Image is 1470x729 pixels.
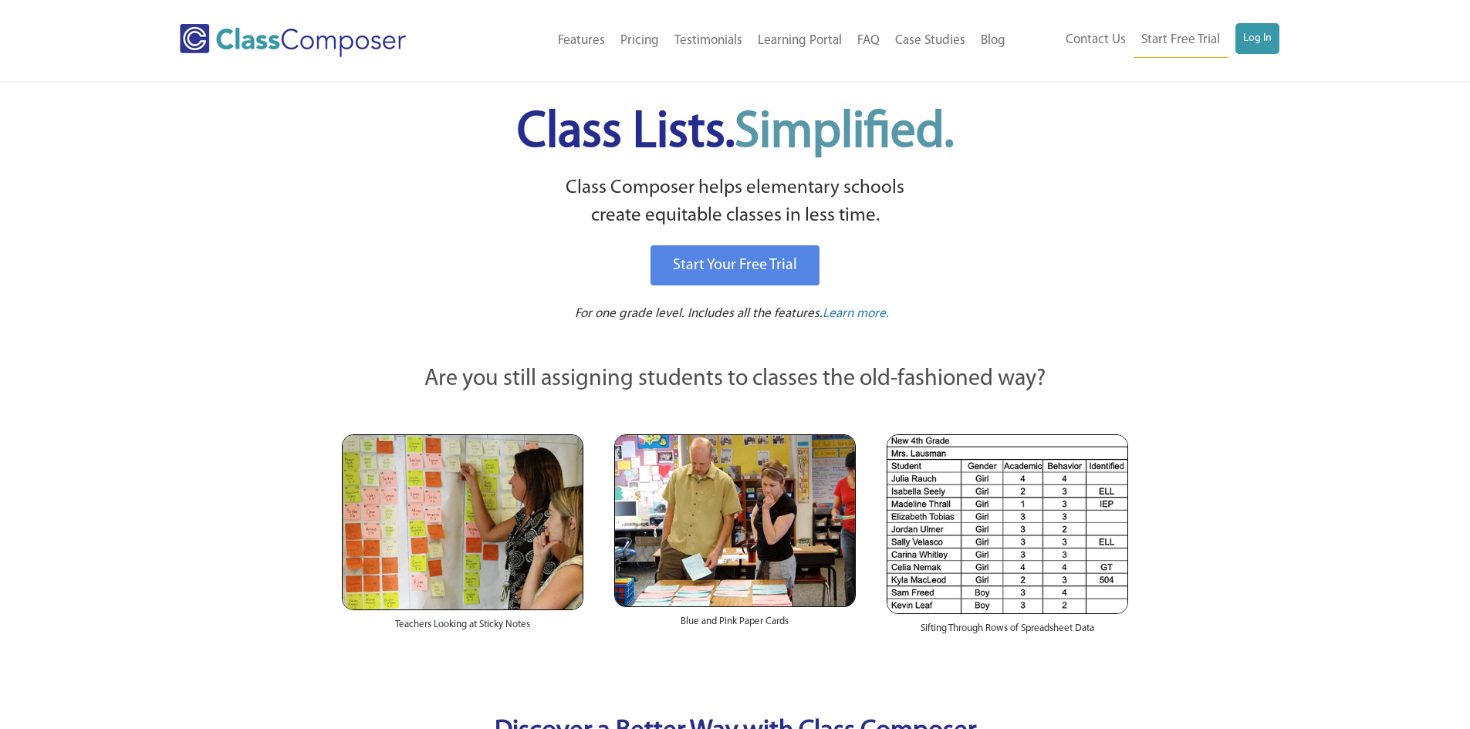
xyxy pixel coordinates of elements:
a: Pricing [613,24,667,58]
div: Sifting Through Rows of Spreadsheet Data [887,614,1128,651]
span: For one grade level. Includes all the features. [575,307,823,320]
p: Class Composer helps elementary schools create equitable classes in less time. [340,174,1131,231]
a: Testimonials [667,24,750,58]
span: Start Your Free Trial [673,258,797,273]
a: Start Your Free Trial [651,245,819,285]
span: Class Lists. [517,108,954,158]
a: Case Studies [887,24,973,58]
img: Spreadsheets [887,434,1128,614]
a: Features [550,24,613,58]
span: Simplified. [735,108,954,158]
a: Blog [973,24,1013,58]
nav: Header Menu [469,24,1013,58]
p: Are you still assigning students to classes the old-fashioned way? [342,363,1129,397]
a: Learn more. [823,305,889,324]
img: Blue and Pink Paper Cards [614,434,856,606]
a: Learning Portal [750,24,850,58]
a: Contact Us [1058,23,1134,57]
div: Blue and Pink Paper Cards [614,607,856,644]
a: Log In [1235,23,1279,54]
img: Teachers Looking at Sticky Notes [342,434,583,610]
span: Learn more. [823,307,889,320]
a: Start Free Trial [1134,23,1228,58]
img: Class Composer [180,24,406,57]
nav: Header Menu [1013,23,1279,58]
a: FAQ [850,24,887,58]
div: Teachers Looking at Sticky Notes [342,610,583,647]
